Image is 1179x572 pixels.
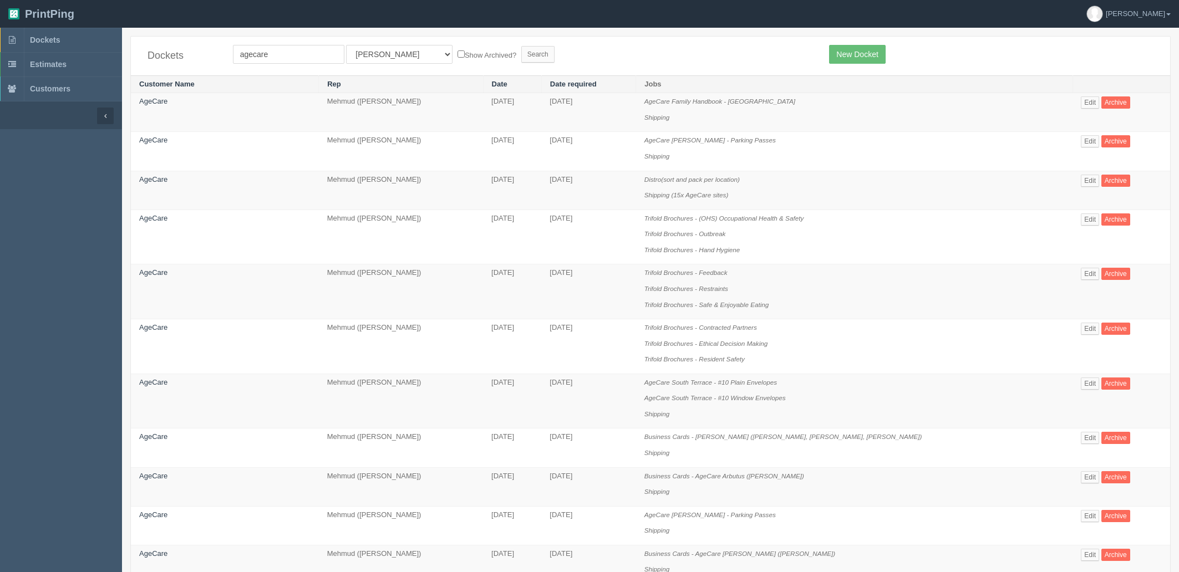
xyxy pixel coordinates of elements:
td: Mehmud ([PERSON_NAME]) [319,264,483,319]
i: Business Cards - [PERSON_NAME] ([PERSON_NAME], [PERSON_NAME], [PERSON_NAME]) [644,433,922,440]
h4: Dockets [148,50,216,62]
td: [DATE] [541,428,636,467]
td: Mehmud ([PERSON_NAME]) [319,428,483,467]
a: AgeCare [139,214,167,222]
td: [DATE] [483,93,541,132]
a: Archive [1101,96,1130,109]
td: [DATE] [541,506,636,545]
i: Business Cards - AgeCare [PERSON_NAME] ([PERSON_NAME]) [644,550,835,557]
a: Archive [1101,471,1130,483]
i: Shipping [644,488,670,495]
a: Edit [1081,377,1099,390]
a: Edit [1081,471,1099,483]
td: [DATE] [483,319,541,374]
i: Shipping [644,114,670,121]
td: [DATE] [541,132,636,171]
a: AgeCare [139,175,167,183]
a: Archive [1101,510,1130,522]
a: Archive [1101,268,1130,280]
a: AgeCare [139,549,167,558]
a: Customer Name [139,80,195,88]
span: Customers [30,84,70,93]
a: AgeCare [139,97,167,105]
a: Edit [1081,549,1099,561]
input: Show Archived? [458,50,465,58]
a: Rep [327,80,341,88]
td: [DATE] [541,171,636,210]
i: Trifold Brochures - (OHS) Occupational Health & Safety [644,214,804,222]
i: Trifold Brochures - Hand Hygiene [644,246,740,253]
img: avatar_default-7531ab5dedf162e01f1e0bb0964e6a185e93c5c22dfe317fb01d7f8cd2b1632c.jpg [1087,6,1102,22]
a: Edit [1081,432,1099,444]
img: logo-3e63b451c926e2ac314895c53de4908e5d424f24456219fb08d385ab2e579770.png [8,8,19,19]
th: Jobs [636,75,1073,93]
td: [DATE] [483,264,541,319]
a: Archive [1101,432,1130,444]
td: Mehmud ([PERSON_NAME]) [319,210,483,264]
i: Shipping [644,410,670,417]
td: [DATE] [541,319,636,374]
td: [DATE] [483,132,541,171]
td: [DATE] [483,374,541,428]
a: Edit [1081,135,1099,147]
a: AgeCare [139,323,167,331]
a: Date required [550,80,597,88]
i: AgeCare South Terrace - #10 Plain Envelopes [644,379,777,386]
i: Trifold Brochures - Restraints [644,285,728,292]
td: Mehmud ([PERSON_NAME]) [319,171,483,210]
td: [DATE] [483,506,541,545]
span: Dockets [30,35,60,44]
i: Trifold Brochures - Resident Safety [644,355,745,362]
td: Mehmud ([PERSON_NAME]) [319,467,483,506]
i: Shipping [644,152,670,160]
a: Archive [1101,377,1130,390]
td: [DATE] [541,210,636,264]
a: AgeCare [139,378,167,386]
a: Edit [1081,96,1099,109]
a: AgeCare [139,472,167,480]
td: [DATE] [541,374,636,428]
i: Business Cards - AgeCare Arbutus ([PERSON_NAME]) [644,472,804,479]
i: AgeCare South Terrace - #10 Window Envelopes [644,394,786,401]
i: Trifold Brochures - Feedback [644,269,728,276]
td: [DATE] [483,467,541,506]
a: Edit [1081,323,1099,335]
a: Archive [1101,213,1130,226]
a: Archive [1101,549,1130,561]
td: [DATE] [541,264,636,319]
label: Show Archived? [458,48,516,61]
a: Archive [1101,175,1130,187]
a: Edit [1081,268,1099,280]
a: Date [492,80,507,88]
i: Trifold Brochures - Contracted Partners [644,324,757,331]
i: Trifold Brochures - Ethical Decision Making [644,340,768,347]
td: Mehmud ([PERSON_NAME]) [319,506,483,545]
a: AgeCare [139,432,167,441]
i: Trifold Brochures - Safe & Enjoyable Eating [644,301,769,308]
a: AgeCare [139,136,167,144]
a: AgeCare [139,268,167,277]
a: AgeCare [139,510,167,519]
i: AgeCare [PERSON_NAME] - Parking Passes [644,511,776,518]
td: [DATE] [541,467,636,506]
input: Search [521,46,555,63]
a: Edit [1081,510,1099,522]
i: AgeCare [PERSON_NAME] - Parking Passes [644,136,776,144]
a: Archive [1101,323,1130,335]
a: Archive [1101,135,1130,147]
i: Distro(sort and pack per location) [644,176,740,183]
i: Shipping [644,449,670,456]
a: Edit [1081,175,1099,187]
td: [DATE] [483,210,541,264]
i: Shipping [644,527,670,534]
input: Customer Name [233,45,344,64]
td: Mehmud ([PERSON_NAME]) [319,93,483,132]
td: [DATE] [483,428,541,467]
span: Estimates [30,60,67,69]
a: Edit [1081,213,1099,226]
i: Trifold Brochures - Outbreak [644,230,726,237]
td: [DATE] [483,171,541,210]
td: [DATE] [541,93,636,132]
td: Mehmud ([PERSON_NAME]) [319,374,483,428]
td: Mehmud ([PERSON_NAME]) [319,319,483,374]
